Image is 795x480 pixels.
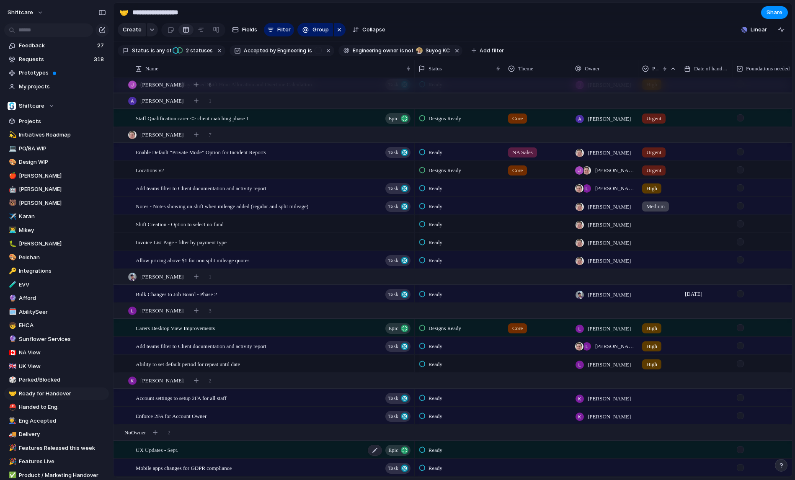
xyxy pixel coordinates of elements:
[588,149,631,157] span: [PERSON_NAME]
[588,361,631,369] span: [PERSON_NAME]
[4,224,109,237] div: 👨‍💻Mikey
[8,145,16,153] button: 💻
[585,65,599,73] span: Owner
[145,65,158,73] span: Name
[209,131,212,139] span: 7
[588,203,631,211] span: [PERSON_NAME]
[19,253,106,262] span: Peishan
[209,97,212,105] span: 1
[8,403,16,411] button: ⛑️
[136,411,206,421] span: Enforce 2FA for Account Owner
[118,23,146,36] button: Create
[652,65,659,73] span: Priority
[19,158,106,166] span: Design WIP
[428,166,461,175] span: Designs Ready
[172,46,214,55] button: 2 statuses
[9,253,15,262] div: 🎨
[8,185,16,194] button: 🤖
[646,360,657,369] span: High
[209,377,212,385] span: 2
[8,281,16,289] button: 🧪
[388,289,398,300] span: Task
[132,47,149,54] span: Status
[19,267,106,275] span: Integrations
[4,401,109,413] div: ⛑️Handed to Eng.
[404,47,413,54] span: not
[428,184,442,193] span: Ready
[97,41,106,50] span: 27
[117,6,131,19] button: 🤝
[349,23,389,36] button: Collapse
[136,255,250,265] span: Allow pricing above $1 for non split mileage quotes
[588,239,631,247] span: [PERSON_NAME]
[4,442,109,454] a: 🎉Features Released this week
[308,47,312,54] span: is
[19,69,106,77] span: Prototypes
[388,341,398,352] span: Task
[9,144,15,153] div: 💻
[168,428,170,437] span: 2
[9,212,15,222] div: ✈️
[4,387,109,400] a: 🤝Ready for Handover
[123,26,142,34] span: Create
[19,376,106,384] span: Parked/Blocked
[8,471,16,480] button: ✅
[646,202,665,211] span: Medium
[4,292,109,305] a: 🔮Afford
[19,41,95,50] span: Feedback
[4,346,109,359] a: 🇨🇦NA View
[428,220,442,229] span: Ready
[512,148,533,157] span: NA Sales
[19,403,106,411] span: Handed to Eng.
[8,417,16,425] button: 👨‍🏭
[4,39,109,52] a: Feedback27
[306,46,314,55] button: is
[694,65,729,73] span: Date of handover
[8,253,16,262] button: 🎨
[9,225,15,235] div: 👨‍💻
[9,321,15,330] div: 🧒
[9,294,15,303] div: 🔮
[400,47,404,54] span: is
[8,376,16,384] button: 🎲
[136,165,164,175] span: Locations v2
[312,26,329,34] span: Group
[414,46,452,55] button: Suyog KC
[362,26,385,34] span: Collapse
[746,65,790,73] span: Foundations needed
[428,412,442,421] span: Ready
[388,147,398,158] span: Task
[4,265,109,277] a: 🔑Integrations
[388,392,398,404] span: Task
[388,183,398,194] span: Task
[4,333,109,346] a: 🔮Sunflower Services
[183,47,190,54] span: 2
[683,289,705,299] span: [DATE]
[385,341,410,352] button: Task
[244,47,306,54] span: Accepted by Engineering
[428,342,442,351] span: Ready
[8,158,16,166] button: 🎨
[140,97,183,105] span: [PERSON_NAME]
[4,156,109,168] div: 🎨Design WIP
[19,281,106,289] span: EVV
[9,280,15,289] div: 🧪
[646,342,657,351] span: High
[428,464,442,472] span: Ready
[19,131,106,139] span: Initiatives Roadmap
[140,131,183,139] span: [PERSON_NAME]
[388,444,398,456] span: Epic
[8,335,16,343] button: 🔮
[19,471,106,480] span: Product / Marketing Handover
[136,323,215,333] span: Carers Desktop View Improvements
[588,115,631,123] span: [PERSON_NAME]
[428,148,442,157] span: Ready
[4,80,109,93] a: My projects
[4,210,109,223] div: ✈️Karan
[4,319,109,332] a: 🧒EHCA
[229,23,261,36] button: Fields
[136,463,232,472] span: Mobile apps changes for GDPR compliance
